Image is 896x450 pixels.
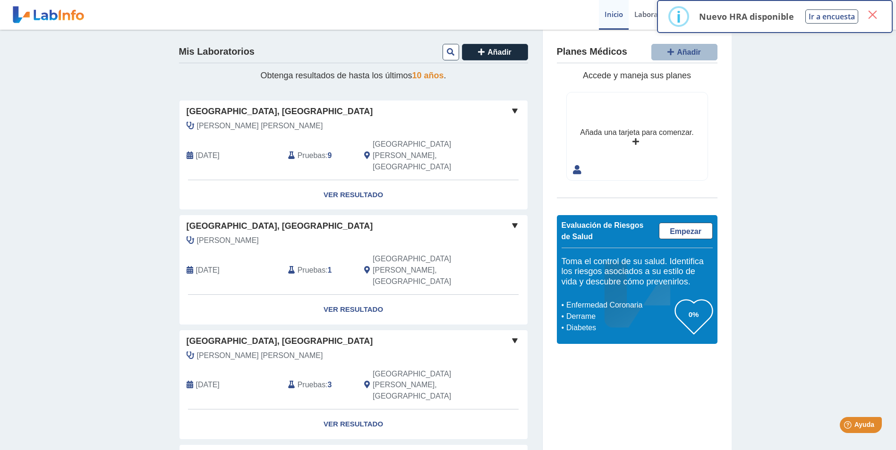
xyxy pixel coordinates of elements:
span: 2025-07-31 [196,265,220,276]
h4: Planes Médicos [557,46,627,58]
b: 9 [328,151,332,159]
span: Obtenga resultados de hasta los últimos . [260,71,446,80]
h4: Mis Laboratorios [179,46,255,58]
a: Empezar [659,223,713,239]
div: : [281,368,357,402]
span: [GEOGRAPHIC_DATA], [GEOGRAPHIC_DATA] [187,105,373,118]
span: Vargas Rivera, Efrain [197,350,323,361]
span: [GEOGRAPHIC_DATA], [GEOGRAPHIC_DATA] [187,335,373,348]
h5: Toma el control de su salud. Identifica los riesgos asociados a su estilo de vida y descubre cómo... [562,257,713,287]
a: Ver Resultado [179,180,528,210]
div: Añada una tarjeta para comenzar. [580,127,693,138]
button: Ir a encuesta [805,9,858,24]
button: Close this dialog [864,6,881,23]
a: Ver Resultado [179,409,528,439]
span: 10 años [412,71,444,80]
span: San Juan, PR [373,368,477,402]
iframe: Help widget launcher [812,413,886,440]
div: : [281,139,357,173]
span: 2024-08-29 [196,379,220,391]
span: Vargas Rivera, Efrain [197,120,323,132]
span: Accede y maneja sus planes [583,71,691,80]
span: 2025-09-17 [196,150,220,161]
b: 3 [328,381,332,389]
span: San Juan, PR [373,139,477,173]
span: [GEOGRAPHIC_DATA], [GEOGRAPHIC_DATA] [187,220,373,233]
button: Añadir [651,44,717,60]
span: Añadir [487,48,512,56]
div: : [281,253,357,287]
span: Empezar [670,227,701,235]
span: San Juan, PR [373,253,477,287]
p: Nuevo HRA disponible [699,11,794,22]
li: Derrame [564,311,675,322]
button: Añadir [462,44,528,60]
li: Enfermedad Coronaria [564,300,675,311]
b: 1 [328,266,332,274]
span: Pruebas [298,379,325,391]
a: Ver Resultado [179,295,528,325]
span: Añadir [677,48,701,56]
div: i [676,8,681,25]
span: Pruebas [298,265,325,276]
h3: 0% [675,308,713,320]
span: Piquer Merino, Pedro [197,235,259,246]
li: Diabetes [564,322,675,333]
span: Pruebas [298,150,325,161]
span: Evaluación de Riesgos de Salud [562,221,644,241]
